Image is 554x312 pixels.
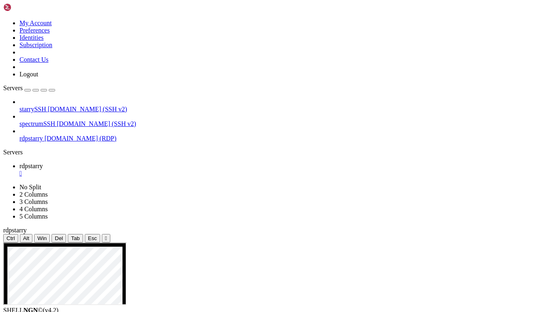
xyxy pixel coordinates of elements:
span: [DOMAIN_NAME] (SSH v2) [48,106,127,113]
button: Win [34,234,50,243]
button: Ctrl [3,234,18,243]
span: rdpstarry [19,162,43,169]
a: starrySSH [DOMAIN_NAME] (SSH v2) [19,106,551,113]
a: My Account [19,19,52,26]
span: Alt [23,235,30,241]
div: Servers [3,149,551,156]
a: Contact Us [19,56,49,63]
span: rdpstarry [3,227,27,234]
a: 4 Columns [19,206,48,212]
a: Identities [19,34,44,41]
a: 2 Columns [19,191,48,198]
a: Servers [3,84,55,91]
a: spectrumSSH [DOMAIN_NAME] (SSH v2) [19,120,551,128]
span: Servers [3,84,23,91]
li: spectrumSSH [DOMAIN_NAME] (SSH v2) [19,113,551,128]
a: Logout [19,71,38,78]
a: Preferences [19,27,50,34]
li: rdpstarry [DOMAIN_NAME] (RDP) [19,128,551,142]
button: Alt [20,234,33,243]
div:  [105,235,107,241]
a: rdpstarry [19,162,551,177]
a: 3 Columns [19,198,48,205]
span: Tab [71,235,80,241]
button: Esc [85,234,100,243]
a: 5 Columns [19,213,48,220]
span: Win [37,235,47,241]
span: Esc [88,235,97,241]
a: No Split [19,184,41,191]
span: Del [55,235,63,241]
span: starrySSH [19,106,46,113]
a:  [19,170,551,177]
button:  [102,234,110,243]
img: Shellngn [3,3,50,11]
button: Del [52,234,66,243]
a: Subscription [19,41,52,48]
a: rdpstarry [DOMAIN_NAME] (RDP) [19,135,551,142]
span: [DOMAIN_NAME] (SSH v2) [57,120,136,127]
span: Ctrl [6,235,15,241]
span: spectrumSSH [19,120,55,127]
span: rdpstarry [19,135,43,142]
span: [DOMAIN_NAME] (RDP) [45,135,116,142]
button: Tab [68,234,83,243]
li: starrySSH [DOMAIN_NAME] (SSH v2) [19,98,551,113]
